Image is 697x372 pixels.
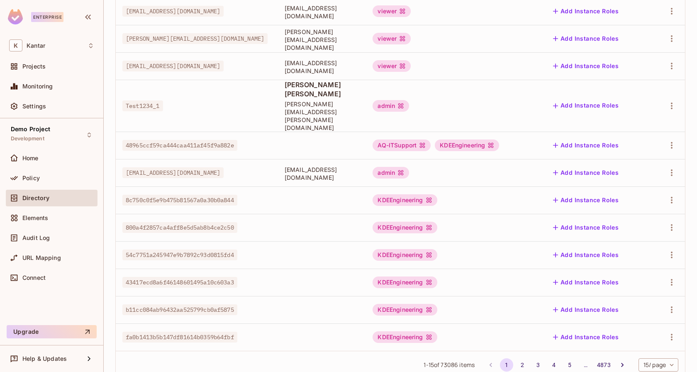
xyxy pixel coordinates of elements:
div: 15 / page [639,358,678,372]
div: admin [373,100,409,112]
div: … [579,361,592,369]
button: Go to page 2 [516,358,529,372]
button: Upgrade [7,325,97,338]
div: KDEEngineering [373,249,437,261]
button: Go to page 3 [531,358,545,372]
span: Workspace: Kantar [27,42,45,49]
span: [EMAIL_ADDRESS][DOMAIN_NAME] [122,61,224,71]
button: Go to next page [616,358,629,372]
span: Demo Project [11,126,50,132]
span: [EMAIL_ADDRESS][DOMAIN_NAME] [285,4,360,20]
div: admin [373,167,409,179]
span: [PERSON_NAME][EMAIL_ADDRESS][PERSON_NAME][DOMAIN_NAME] [285,100,360,132]
nav: pagination navigation [483,358,630,372]
span: 8c750c0f5e9b475b81567a0a30b0a844 [122,195,237,206]
span: K [9,39,22,51]
div: viewer [373,33,411,44]
button: Go to page 5 [563,358,576,372]
button: Add Instance Roles [550,166,622,179]
div: KDEEngineering [373,277,437,288]
button: Add Instance Roles [550,5,622,18]
span: [PERSON_NAME][EMAIL_ADDRESS][DOMAIN_NAME] [285,28,360,51]
span: Test1234_1 [122,100,163,111]
span: 800a4f2857ca4aff8e5d5ab8b4ce2c50 [122,222,237,233]
span: 54c7751a245947e9b7892c93d0815fd4 [122,250,237,260]
button: Add Instance Roles [550,139,622,152]
span: 43417ecd8a6f46148601495a10c603a3 [122,277,237,288]
span: Help & Updates [22,355,67,362]
span: Home [22,155,39,162]
button: page 1 [500,358,513,372]
span: [EMAIL_ADDRESS][DOMAIN_NAME] [122,6,224,17]
div: KDEEngineering [373,222,437,233]
span: [EMAIL_ADDRESS][DOMAIN_NAME] [285,59,360,75]
span: Elements [22,215,48,221]
span: [EMAIL_ADDRESS][DOMAIN_NAME] [285,166,360,181]
button: Add Instance Roles [550,59,622,73]
button: Add Instance Roles [550,248,622,262]
button: Add Instance Roles [550,330,622,344]
span: [PERSON_NAME][EMAIL_ADDRESS][DOMAIN_NAME] [122,33,268,44]
button: Add Instance Roles [550,276,622,289]
span: 48965ccf59ca444caa411af45f9a882e [122,140,237,151]
div: KDEEngineering [435,139,499,151]
span: Development [11,135,44,142]
span: Directory [22,195,49,201]
button: Go to page 4873 [595,358,613,372]
span: fa0b1413b5b147df81614b0359b64fbf [122,332,237,343]
span: Connect [22,274,46,281]
span: [EMAIL_ADDRESS][DOMAIN_NAME] [122,167,224,178]
button: Add Instance Roles [550,32,622,45]
span: URL Mapping [22,255,61,261]
span: Policy [22,175,40,181]
span: Settings [22,103,46,110]
div: Enterprise [31,12,63,22]
img: SReyMgAAAABJRU5ErkJggg== [8,9,23,24]
div: KDEEngineering [373,194,437,206]
button: Go to page 4 [547,358,561,372]
span: Audit Log [22,235,50,241]
div: KDEEngineering [373,331,437,343]
button: Add Instance Roles [550,303,622,316]
div: AQ-ITSupport [373,139,431,151]
button: Add Instance Roles [550,221,622,234]
span: 1 - 15 of 73086 items [424,360,475,370]
div: viewer [373,60,411,72]
button: Add Instance Roles [550,99,622,113]
span: [PERSON_NAME] [PERSON_NAME] [285,80,360,98]
div: KDEEngineering [373,304,437,316]
div: viewer [373,5,411,17]
span: b11cc084ab96432aa525799cb0af5875 [122,304,237,315]
span: Projects [22,63,46,70]
button: Add Instance Roles [550,193,622,207]
span: Monitoring [22,83,53,90]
